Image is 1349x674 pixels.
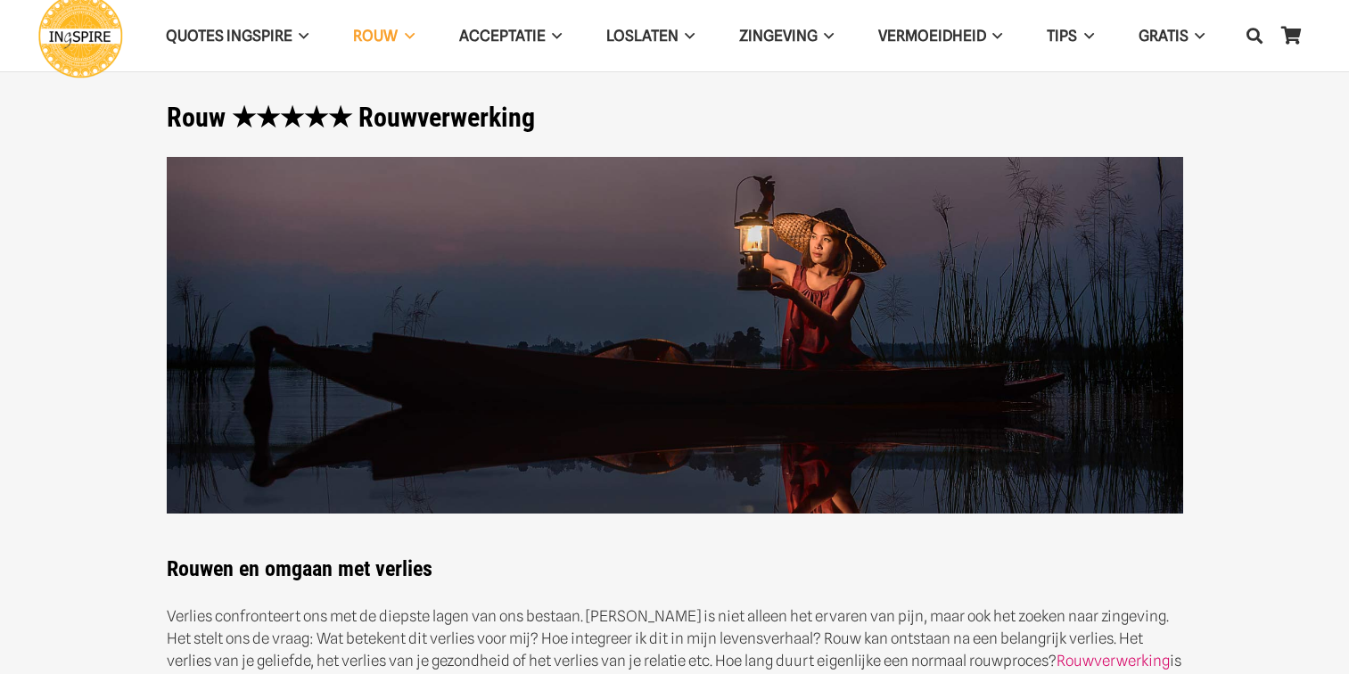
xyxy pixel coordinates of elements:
[717,13,856,59] a: ZingevingZingeving Menu
[167,102,1183,134] h1: Rouw ★★★★★ Rouwverwerking
[353,27,398,45] span: ROUW
[1024,13,1115,59] a: TIPSTIPS Menu
[878,27,986,45] span: VERMOEIDHEID
[331,13,436,59] a: ROUWROUW Menu
[584,13,717,59] a: LoslatenLoslaten Menu
[1077,13,1093,58] span: TIPS Menu
[856,13,1024,59] a: VERMOEIDHEIDVERMOEIDHEID Menu
[166,27,292,45] span: QUOTES INGSPIRE
[1116,13,1227,59] a: GRATISGRATIS Menu
[1189,13,1205,58] span: GRATIS Menu
[1047,27,1077,45] span: TIPS
[437,13,584,59] a: AcceptatieAcceptatie Menu
[167,556,432,581] strong: Rouwen en omgaan met verlies
[292,13,308,58] span: QUOTES INGSPIRE Menu
[739,27,818,45] span: Zingeving
[546,13,562,58] span: Acceptatie Menu
[1237,13,1272,58] a: Zoeken
[818,13,834,58] span: Zingeving Menu
[167,157,1183,514] img: Lichtpuntjes spreuken rouwverwerking voor steun in verdrietige moeilijke tijden van ingspire.nl
[1057,652,1170,670] a: Rouwverwerking
[679,13,695,58] span: Loslaten Menu
[144,13,331,59] a: QUOTES INGSPIREQUOTES INGSPIRE Menu
[459,27,546,45] span: Acceptatie
[1139,27,1189,45] span: GRATIS
[606,27,679,45] span: Loslaten
[398,13,414,58] span: ROUW Menu
[986,13,1002,58] span: VERMOEIDHEID Menu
